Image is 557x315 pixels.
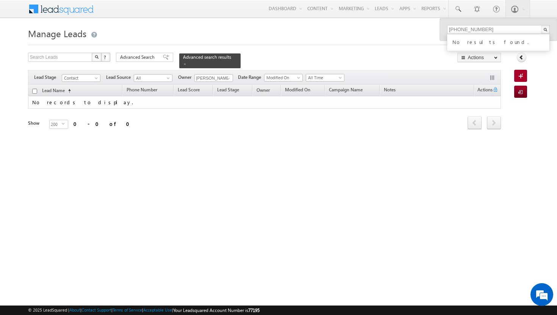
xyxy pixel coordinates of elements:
span: Owner [178,74,194,81]
span: Manage Leads [28,27,86,39]
a: Notes [380,86,399,96]
span: All [134,75,170,81]
button: ? [101,53,110,62]
span: Actions [474,86,493,96]
input: Search Leads [447,25,550,34]
span: Lead Source [106,74,134,81]
a: Phone Number [123,86,161,96]
a: next [487,117,501,129]
span: Your Leadsquared Account Number is [173,307,260,313]
span: Advanced Search [120,54,157,61]
a: prev [468,117,482,129]
img: Search [95,55,99,59]
a: Contact Support [81,307,111,312]
a: Acceptable Use [143,307,172,312]
span: next [487,116,501,129]
span: Lead Score [178,87,200,92]
span: Owner [257,87,270,93]
a: Lead Score [174,86,203,96]
span: © 2025 LeadSquared | | | | | [28,307,260,314]
span: Date Range [238,74,264,81]
span: ? [104,54,107,60]
span: All Time [306,74,342,81]
a: Campaign Name [325,86,366,96]
input: Type to Search [194,74,233,82]
a: Lead Name(sorted ascending) [38,86,75,96]
div: 0 - 0 of 0 [74,119,134,128]
span: prev [468,116,482,129]
a: Lead Stage [213,86,243,96]
span: Contact [62,75,98,81]
span: Phone Number [127,87,157,92]
div: No results found. [451,36,552,46]
span: Campaign Name [329,87,363,92]
span: Advanced search results [183,54,231,60]
span: Lead Stage [34,74,62,81]
a: About [69,307,80,312]
a: Contact [62,74,100,82]
span: Lead Stage [217,87,239,92]
span: (sorted ascending) [65,88,71,94]
span: Modified On [264,74,300,81]
input: Check all records [32,89,37,94]
a: Modified On [281,86,314,96]
a: Modified On [264,74,303,81]
span: 77195 [248,307,260,313]
button: Actions [457,53,501,62]
a: Terms of Service [113,307,142,312]
span: select [62,122,68,125]
div: Show [28,120,43,127]
a: All [134,74,172,82]
span: 200 [50,120,62,129]
a: Show All Items [223,75,232,82]
a: All Time [306,74,344,81]
td: No records to display. [28,96,501,109]
span: Modified On [285,87,310,92]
